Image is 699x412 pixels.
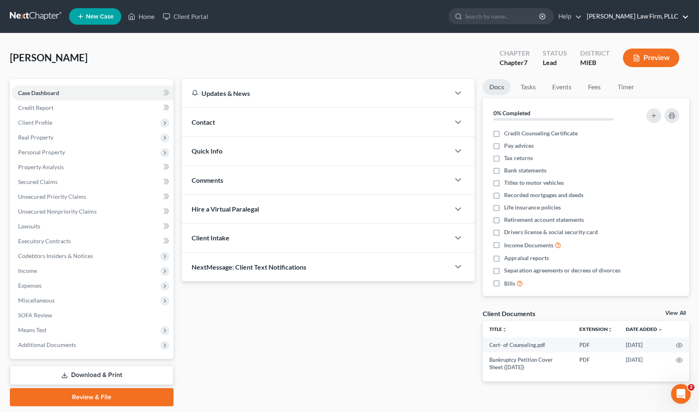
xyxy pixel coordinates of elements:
a: Titleunfold_more [489,326,507,332]
span: Secured Claims [18,178,58,185]
i: expand_more [658,327,663,332]
span: Unsecured Nonpriority Claims [18,208,97,215]
a: View All [665,310,686,316]
span: Retirement account statements [504,216,584,224]
span: SOFA Review [18,312,52,319]
a: Credit Report [12,100,174,115]
div: Lead [543,58,567,68]
span: Life insurance policies [504,203,561,212]
span: Separation agreements or decrees of divorces [504,266,620,275]
span: Quick Info [192,147,222,155]
span: Appraisal reports [504,254,549,262]
span: Miscellaneous [18,297,55,304]
span: Bank statements [504,166,546,175]
div: Updates & News [192,89,440,98]
td: PDF [573,352,619,375]
td: [DATE] [619,352,669,375]
a: Unsecured Priority Claims [12,189,174,204]
span: NextMessage: Client Text Notifications [192,263,306,271]
a: Unsecured Nonpriority Claims [12,204,174,219]
a: Docs [483,79,511,95]
span: Recorded mortgages and deeds [504,191,583,199]
a: Secured Claims [12,175,174,189]
span: Executory Contracts [18,237,71,244]
a: Client Portal [159,9,212,24]
a: SOFA Review [12,308,174,323]
a: Property Analysis [12,160,174,175]
div: MIEB [580,58,610,68]
span: Comments [192,176,223,184]
input: Search by name... [465,9,540,24]
div: District [580,49,610,58]
span: Hire a Virtual Paralegal [192,205,259,213]
span: Expenses [18,282,42,289]
span: Pay advices [504,142,534,150]
div: Chapter [500,58,530,68]
span: Credit Report [18,104,53,111]
span: Codebtors Insiders & Notices [18,252,93,259]
div: Chapter [500,49,530,58]
a: Review & File [10,388,174,406]
span: Lawsuits [18,223,40,230]
a: Lawsuits [12,219,174,234]
a: Executory Contracts [12,234,174,249]
span: Client Intake [192,234,229,242]
span: Means Test [18,326,46,333]
a: Timer [611,79,641,95]
span: Client Profile [18,119,52,126]
span: Income Documents [504,241,553,249]
a: Help [554,9,582,24]
a: Download & Print [10,365,174,385]
span: Unsecured Priority Claims [18,193,86,200]
div: Client Documents [483,309,535,318]
a: Fees [581,79,608,95]
a: Tasks [514,79,542,95]
button: Preview [623,49,679,67]
a: Events [546,79,578,95]
a: [PERSON_NAME] Law Firm, PLLC [583,9,689,24]
a: Home [124,9,159,24]
span: Personal Property [18,149,65,156]
td: PDF [573,338,619,352]
span: Credit Counseling Certificate [504,129,578,137]
span: [PERSON_NAME] [10,51,88,63]
span: Real Property [18,134,53,141]
td: Cert- of Counseling.pdf [483,338,573,352]
span: Tax returns [504,154,533,162]
span: Case Dashboard [18,89,59,96]
i: unfold_more [502,327,507,332]
span: Titles to motor vehicles [504,179,564,187]
span: Income [18,267,37,274]
span: 7 [524,58,528,66]
strong: 0% Completed [493,109,530,116]
i: unfold_more [608,327,613,332]
span: New Case [86,14,113,20]
td: Bankruptcy Petition Cover Sheet ([DATE]) [483,352,573,375]
span: Bills [504,279,515,288]
span: Contact [192,118,215,126]
a: Extensionunfold_more [579,326,613,332]
div: Status [543,49,567,58]
iframe: Intercom live chat [671,384,691,404]
a: Case Dashboard [12,86,174,100]
span: Property Analysis [18,163,64,170]
td: [DATE] [619,338,669,352]
span: 2 [688,384,694,391]
a: Date Added expand_more [626,326,663,332]
span: Drivers license & social security card [504,228,598,236]
span: Additional Documents [18,341,76,348]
